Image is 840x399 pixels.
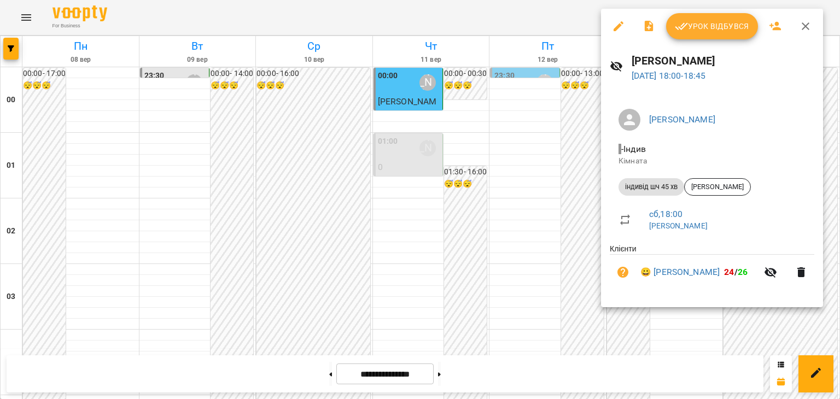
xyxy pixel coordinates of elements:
span: [PERSON_NAME] [685,182,750,192]
ul: Клієнти [610,243,814,294]
a: [DATE] 18:00-18:45 [632,71,706,81]
button: Візит ще не сплачено. Додати оплату? [610,259,636,285]
button: Урок відбувся [666,13,758,39]
span: 24 [724,267,734,277]
span: Урок відбувся [675,20,749,33]
b: / [724,267,748,277]
span: - Індив [619,144,648,154]
a: сб , 18:00 [649,209,682,219]
a: [PERSON_NAME] [649,221,708,230]
a: [PERSON_NAME] [649,114,715,125]
span: індивід шч 45 хв [619,182,684,192]
p: Кімната [619,156,806,167]
div: [PERSON_NAME] [684,178,751,196]
a: 😀 [PERSON_NAME] [640,266,720,279]
h6: [PERSON_NAME] [632,52,814,69]
span: 26 [738,267,748,277]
